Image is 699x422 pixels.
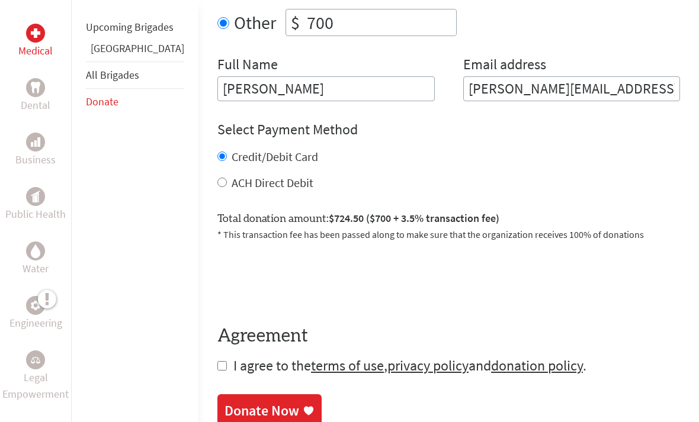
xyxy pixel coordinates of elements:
[217,326,680,347] h4: Agreement
[217,210,499,227] label: Total donation amount:
[5,206,66,223] p: Public Health
[26,187,45,206] div: Public Health
[18,43,53,59] p: Medical
[86,40,184,62] li: Panama
[86,62,184,89] li: All Brigades
[217,256,397,302] iframe: reCAPTCHA
[329,211,499,225] span: $724.50 ($700 + 3.5% transaction fee)
[18,24,53,59] a: MedicalMedical
[232,175,313,190] label: ACH Direct Debit
[387,356,469,375] a: privacy policy
[31,28,40,38] img: Medical
[26,350,45,369] div: Legal Empowerment
[491,356,583,375] a: donation policy
[26,78,45,97] div: Dental
[31,137,40,147] img: Business
[86,20,174,34] a: Upcoming Brigades
[31,191,40,202] img: Public Health
[217,227,680,241] p: * This transaction fee has been passed along to make sure that the organization receives 100% of ...
[232,149,318,164] label: Credit/Debit Card
[233,356,586,375] span: I agree to the , and .
[26,241,45,260] div: Water
[31,301,40,310] img: Engineering
[21,78,50,114] a: DentalDental
[463,55,546,76] label: Email address
[86,89,184,115] li: Donate
[234,9,276,36] label: Other
[217,55,278,76] label: Full Name
[31,356,40,363] img: Legal Empowerment
[286,9,304,36] div: $
[86,14,184,40] li: Upcoming Brigades
[21,97,50,114] p: Dental
[23,241,49,277] a: WaterWater
[225,401,299,420] div: Donate Now
[15,133,56,168] a: BusinessBusiness
[86,95,118,108] a: Donate
[91,41,184,55] a: [GEOGRAPHIC_DATA]
[23,260,49,277] p: Water
[86,68,139,82] a: All Brigades
[2,369,69,402] p: Legal Empowerment
[2,350,69,402] a: Legal EmpowermentLegal Empowerment
[9,315,62,331] p: Engineering
[15,152,56,168] p: Business
[31,244,40,257] img: Water
[26,24,45,43] div: Medical
[26,296,45,315] div: Engineering
[463,76,681,101] input: Your Email
[26,133,45,152] div: Business
[304,9,456,36] input: Enter Amount
[217,120,680,139] h4: Select Payment Method
[217,76,435,101] input: Enter Full Name
[31,82,40,93] img: Dental
[5,187,66,223] a: Public HealthPublic Health
[9,296,62,331] a: EngineeringEngineering
[311,356,384,375] a: terms of use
